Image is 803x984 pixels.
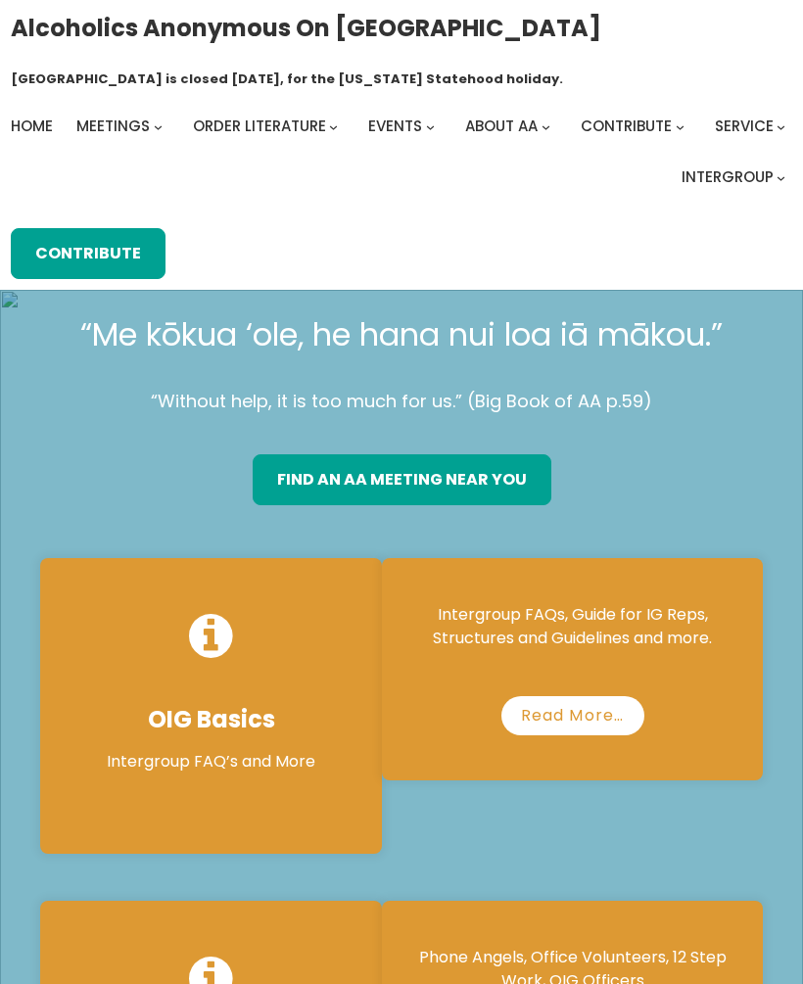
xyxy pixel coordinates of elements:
[501,696,644,735] a: Read More…
[76,113,150,140] a: Meetings
[60,705,362,734] h4: OIG Basics
[40,307,763,362] p: “Me kōkua ‘ole, he hana nui loa iā mākou.”
[11,113,53,140] a: Home
[777,122,785,131] button: Service submenu
[76,116,150,136] span: Meetings
[11,70,563,89] h1: [GEOGRAPHIC_DATA] is closed [DATE], for the [US_STATE] Statehood holiday.
[465,113,538,140] a: About AA
[329,122,338,131] button: Order Literature submenu
[715,113,774,140] a: Service
[542,122,550,131] button: About AA submenu
[11,228,165,279] a: Contribute
[11,7,601,49] a: Alcoholics Anonymous on [GEOGRAPHIC_DATA]
[40,386,763,417] p: “Without help, it is too much for us.” (Big Book of AA p.59)
[777,173,785,182] button: Intergroup submenu
[682,166,774,187] span: Intergroup
[253,454,551,505] a: find an aa meeting near you
[682,164,774,191] a: Intergroup
[581,113,672,140] a: Contribute
[154,122,163,131] button: Meetings submenu
[193,116,326,136] span: Order Literature
[465,116,538,136] span: About AA
[368,113,422,140] a: Events
[715,116,774,136] span: Service
[368,116,422,136] span: Events
[401,603,743,650] p: Intergroup FAQs, Guide for IG Reps, Structures and Guidelines and more.
[11,113,793,191] nav: Intergroup
[426,122,435,131] button: Events submenu
[11,116,53,136] span: Home
[60,750,362,773] p: Intergroup FAQ’s and More
[676,122,685,131] button: Contribute submenu
[581,116,672,136] span: Contribute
